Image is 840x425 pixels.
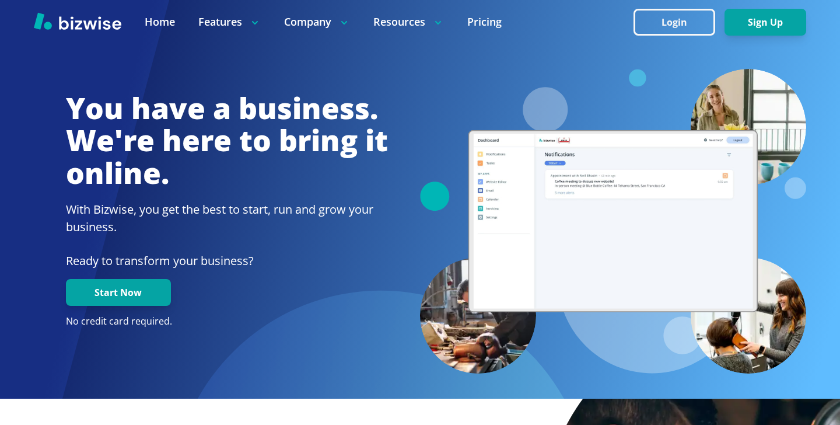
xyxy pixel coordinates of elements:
h2: With Bizwise, you get the best to start, run and grow your business. [66,201,388,236]
button: Login [633,9,715,36]
a: Pricing [467,15,502,29]
a: Login [633,17,724,28]
p: Ready to transform your business? [66,252,388,270]
a: Home [145,15,175,29]
button: Start Now [66,279,171,306]
p: Features [198,15,261,29]
p: Company [284,15,350,29]
button: Sign Up [724,9,806,36]
p: No credit card required. [66,315,388,328]
a: Start Now [66,287,171,298]
img: Bizwise Logo [34,12,121,30]
h1: You have a business. We're here to bring it online. [66,92,388,190]
p: Resources [373,15,444,29]
a: Sign Up [724,17,806,28]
